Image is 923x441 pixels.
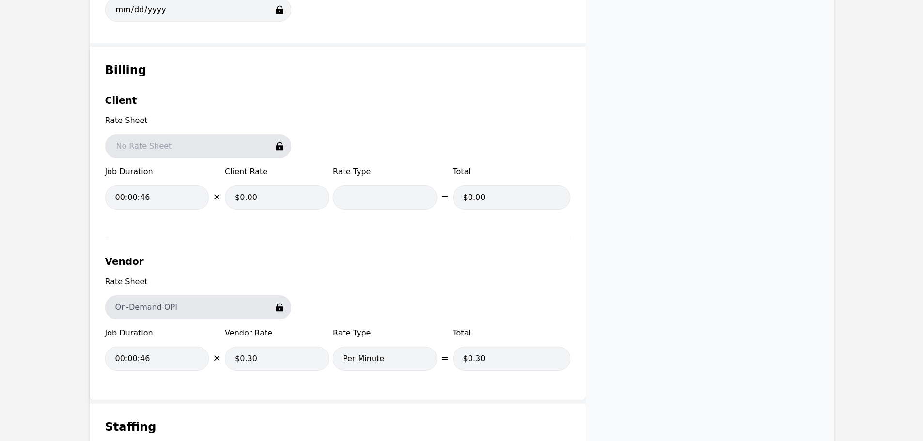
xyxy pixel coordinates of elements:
span: Rate Type [333,327,437,339]
span: = [441,351,449,365]
span: Vendor [105,256,144,267]
span: Rate Sheet [105,276,291,288]
span: = [441,190,449,203]
span: Client [105,94,137,106]
span: Vendor Rate [225,327,329,339]
h1: Billing [105,62,570,78]
input: $ [453,347,570,371]
span: Rate Type [333,166,437,178]
input: $ [453,185,570,210]
span: Rate Sheet [105,115,291,126]
span: × [213,190,221,203]
span: Job Duration [105,327,209,339]
span: Total [453,166,570,178]
span: Job Duration [105,166,209,178]
span: Client Rate [225,166,329,178]
span: Total [453,327,570,339]
span: × [213,351,221,365]
h1: Staffing [105,419,570,435]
